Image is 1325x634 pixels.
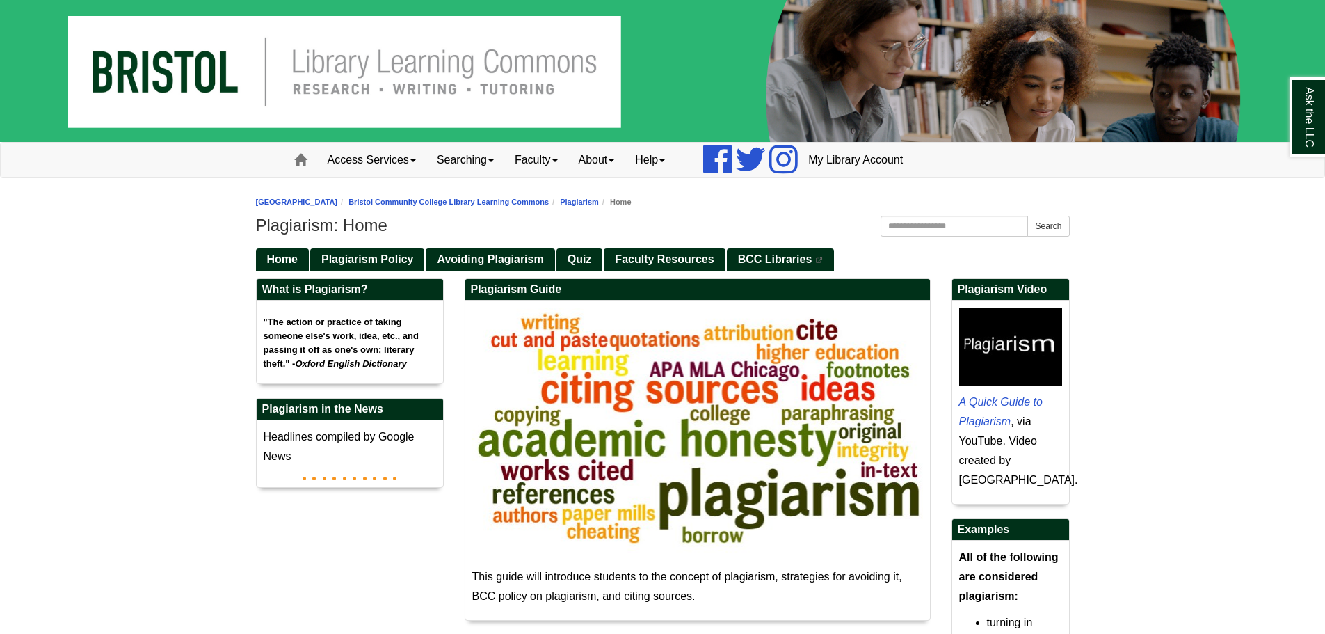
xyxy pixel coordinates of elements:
[256,196,1070,209] nav: breadcrumb
[257,279,443,301] h2: What is Plagiarism?
[256,216,1070,235] h1: Plagiarism: Home
[959,551,1059,602] strong: All of the following are considered plagiarism:
[426,248,554,271] a: Avoiding Plagiarism
[798,143,913,177] a: My Library Account
[1027,216,1069,237] button: Search
[599,196,632,209] li: Home
[959,396,1043,427] a: A Quick Guide to Plagiarism
[959,308,1062,386] img: plagiarism2.jpg
[738,253,812,265] span: BCC Libraries
[604,248,725,271] a: Faculty Resources
[267,253,298,265] span: Home
[310,248,425,271] a: Plagiarism Policy
[256,198,338,206] a: [GEOGRAPHIC_DATA]
[264,427,436,466] p: Headlines compiled by Google News
[348,198,549,206] a: Bristol Community College Library Learning Commons
[257,399,443,420] h2: Plagiarism in the News
[556,248,603,271] a: Quiz
[426,143,504,177] a: Searching
[256,248,309,271] a: Home
[615,253,714,265] span: Faculty Resources
[727,248,835,271] a: BCC Libraries
[815,257,824,264] i: This link opens in a new window
[568,253,592,265] span: Quiz
[437,253,543,265] span: Avoiding Plagiarism
[295,358,406,369] i: Oxford English Dictionary
[472,308,923,560] img: plagiarism_tag_cloud.jpg
[256,247,1070,271] div: Guide Pages
[625,143,675,177] a: Help
[465,279,930,301] h2: Plagiarism Guide
[317,143,426,177] a: Access Services
[952,279,1069,301] h2: Plagiarism Video
[321,253,414,265] span: Plagiarism Policy
[959,393,1062,490] p: , via YouTube. Video created by [GEOGRAPHIC_DATA].
[560,198,599,206] a: Plagiarism
[952,519,1069,541] h2: Examples
[264,317,419,368] span: "The action or practice of taking someone else's work, idea, etc., and passing it off as one's ow...
[504,143,568,177] a: Faculty
[472,567,923,606] p: This guide will introduce students to the concept of plagiarism, strategies for avoiding it, BCC ...
[568,143,625,177] a: About
[472,427,923,439] a: Word cloud describing various terms associated with writing, citing sources and academic honesty.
